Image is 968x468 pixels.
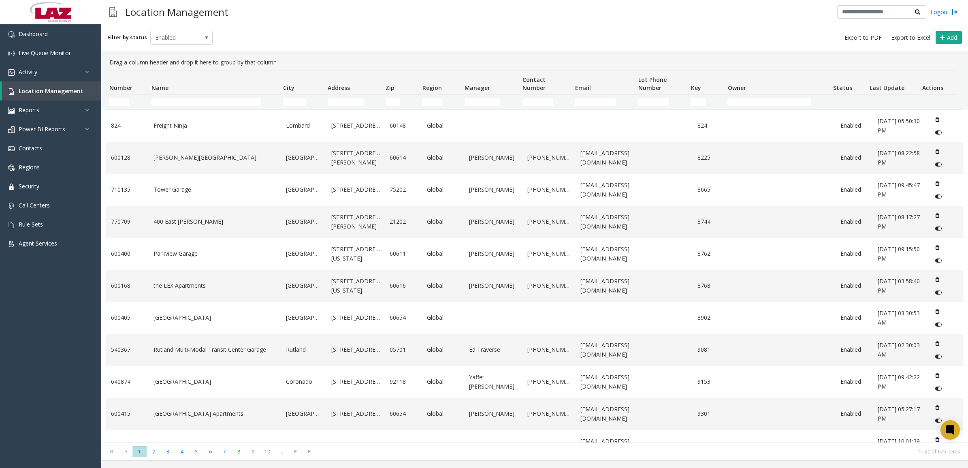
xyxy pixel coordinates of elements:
a: Global [427,121,460,130]
a: Enabled [840,281,868,290]
a: 824 [111,121,144,130]
a: Logout [930,8,958,16]
a: [PHONE_NUMBER] [527,345,571,354]
a: 60614 [390,153,417,162]
a: [PHONE_NUMBER] [527,153,571,162]
a: the LEX Apartments [154,281,277,290]
td: Owner Filter [724,95,829,109]
button: Disable [931,286,946,299]
button: Delete [931,369,944,382]
input: Owner Filter [727,98,810,106]
span: [DATE] 09:15:50 PM [878,245,920,262]
a: 05701 [390,345,417,354]
a: [PERSON_NAME] [469,249,518,258]
span: [DATE] 08:22:58 PM [878,149,920,166]
span: Number [109,84,132,92]
a: 8902 [697,313,725,322]
a: 60654 [390,409,417,418]
a: [GEOGRAPHIC_DATA] [154,377,277,386]
a: 9153 [697,377,725,386]
span: Page 9 [246,446,260,457]
a: [EMAIL_ADDRESS][DOMAIN_NAME] [580,245,634,263]
span: [DATE] 09:42:22 PM [878,373,920,390]
a: [STREET_ADDRESS] [331,377,380,386]
a: [GEOGRAPHIC_DATA] [286,441,321,450]
a: Enabled [840,217,868,226]
td: City Filter [280,95,324,109]
a: [EMAIL_ADDRESS][DOMAIN_NAME] [580,213,634,231]
button: Disable [931,382,946,395]
a: 60654 [390,313,417,322]
a: Rutland Multi-Modal Transit Center Garage [154,345,277,354]
a: [PERSON_NAME] [469,281,518,290]
a: Global [427,153,460,162]
a: Global [427,377,460,386]
span: Activity [19,68,37,76]
a: [PHONE_NUMBER] [527,377,571,386]
a: [EMAIL_ADDRESS][DOMAIN_NAME] [580,373,634,391]
a: [STREET_ADDRESS][US_STATE] [331,277,380,295]
input: Zip Filter [386,98,400,106]
span: Key [691,84,701,92]
a: [DATE] 05:50:30 PM [878,117,921,135]
a: Global [427,217,460,226]
input: Name Filter [151,98,261,106]
span: Region [422,84,442,92]
a: Enabled [840,249,868,258]
img: 'icon' [8,145,15,152]
a: Parkview Garage [154,249,277,258]
a: [STREET_ADDRESS] [331,121,380,130]
button: Add [936,31,962,44]
a: 21202 [390,217,417,226]
td: Email Filter [572,95,635,109]
span: City [283,84,294,92]
button: Delete [931,337,944,350]
a: [GEOGRAPHIC_DATA] Apartments [154,409,277,418]
a: 824 [697,121,725,130]
a: [STREET_ADDRESS] [331,409,380,418]
label: Filter by status [107,34,147,41]
span: Enabled [151,31,200,44]
button: Delete [931,209,944,222]
span: Page 5 [189,446,203,457]
a: Enabled [840,377,868,386]
a: [PERSON_NAME] [469,441,518,450]
a: 8665 [697,185,725,194]
span: Security [19,182,39,190]
input: Region Filter [422,98,442,106]
a: 60616 [390,281,417,290]
kendo-pager-info: 1 - 20 of 675 items [322,448,960,455]
a: [EMAIL_ADDRESS][DOMAIN_NAME] [580,437,634,455]
span: Last Update [870,84,904,92]
span: Owner [728,84,746,92]
span: Zip [386,84,394,92]
a: Global [427,409,460,418]
a: [STREET_ADDRESS][US_STATE] [331,245,380,263]
span: Export to PDF [844,34,882,42]
a: [GEOGRAPHIC_DATA] [286,249,321,258]
img: 'icon' [8,107,15,114]
a: Freight Ninja [154,121,277,130]
span: Page 4 [175,446,189,457]
span: [DATE] 10:01:39 PM [878,437,920,454]
a: [EMAIL_ADDRESS][DOMAIN_NAME] [580,149,634,167]
img: logout [951,8,958,16]
a: [EMAIL_ADDRESS][DOMAIN_NAME] [580,405,634,423]
a: Enabled [840,121,868,130]
span: [DATE] 02:30:03 AM [878,341,920,358]
a: Lombard [286,121,321,130]
a: [DATE] 08:17:27 PM [878,213,921,231]
span: [DATE] 05:50:30 PM [878,117,920,134]
span: Page 8 [232,446,246,457]
a: 400 East [PERSON_NAME] [154,217,277,226]
a: 8768 [697,281,725,290]
a: Enabled [840,185,868,194]
a: Enabled [840,153,868,162]
a: [GEOGRAPHIC_DATA] [286,281,321,290]
a: 710135 [111,185,144,194]
span: [DATE] 08:17:27 PM [878,213,920,230]
a: [STREET_ADDRESS][PERSON_NAME] [331,149,380,167]
input: Email Filter [575,98,616,106]
a: Enabled [840,313,868,322]
td: Name Filter [148,95,280,109]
